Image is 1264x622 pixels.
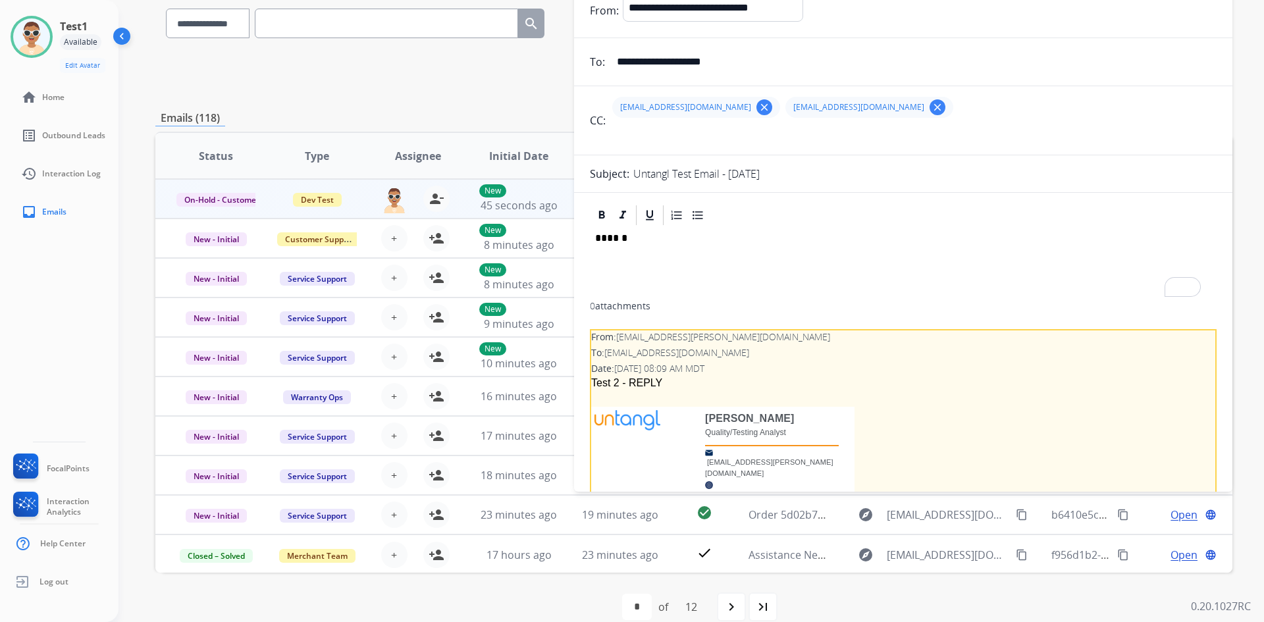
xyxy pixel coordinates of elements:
mat-icon: content_copy [1016,509,1028,521]
button: + [381,502,408,528]
a: [DOMAIN_NAME] [707,490,766,498]
span: Service Support [280,351,355,365]
div: Date: [591,362,1215,375]
img: Untangl Logo [594,410,660,430]
div: attachments [590,299,650,313]
div: 12 [675,594,708,620]
h3: Test1 [60,18,88,34]
span: On-Hold - Customer [176,193,267,207]
mat-icon: explore [858,547,874,563]
mat-icon: person_remove [429,191,444,207]
mat-icon: last_page [755,599,771,615]
img: avatar [13,18,50,55]
div: To: [591,346,1215,359]
mat-icon: clear [932,101,943,113]
span: Warranty Ops [283,390,351,404]
span: [EMAIL_ADDRESS][DOMAIN_NAME] [604,346,749,359]
mat-icon: clear [758,101,770,113]
span: Emails [42,207,66,217]
button: Edit Avatar [60,58,105,73]
mat-icon: person_add [429,270,444,286]
button: + [381,304,408,330]
mat-icon: list_alt [21,128,37,143]
span: f956d1b2-c725-490d-b259-09fe18bf679f [1051,548,1246,562]
span: New - Initial [186,351,247,365]
span: New - Initial [186,390,247,404]
p: New [479,184,506,197]
p: New [479,303,506,316]
mat-icon: person_add [429,547,444,563]
span: 17 minutes ago [481,428,557,443]
mat-icon: navigate_next [724,599,739,615]
mat-icon: check [697,545,712,561]
p: New [479,342,506,355]
div: Test 2 - REPLY [591,375,1215,391]
button: + [381,462,408,488]
span: Service Support [280,430,355,444]
span: Service Support [280,272,355,286]
button: + [381,542,408,568]
mat-icon: person_add [429,388,444,404]
div: Bold [592,205,612,225]
span: Log out [39,577,68,587]
span: Type [305,148,329,164]
span: 16 minutes ago [481,389,557,403]
p: Emails (118) [155,110,225,126]
span: [EMAIL_ADDRESS][DOMAIN_NAME] [887,507,1009,523]
span: [PERSON_NAME] [705,413,795,424]
a: [EMAIL_ADDRESS][PERSON_NAME][DOMAIN_NAME] [705,458,833,477]
span: Merchant Team [279,549,355,563]
mat-icon: person_add [429,230,444,246]
span: New - Initial [186,232,247,246]
mat-icon: content_copy [1016,549,1028,561]
mat-icon: content_copy [1117,509,1129,521]
span: 18 minutes ago [481,468,557,482]
mat-icon: history [21,166,37,182]
img: Website Icon [705,481,713,489]
span: New - Initial [186,469,247,483]
mat-icon: explore [858,507,874,523]
span: New - Initial [186,311,247,325]
span: + [391,428,397,444]
span: Service Support [280,311,355,325]
span: New - Initial [186,272,247,286]
span: b6410e5c-4daf-4da2-97c9-abc4f530bd32 [1051,507,1251,522]
span: Open [1171,507,1198,523]
img: Email Icon [705,449,713,457]
span: + [391,309,397,325]
mat-icon: check_circle [697,505,712,521]
div: Underline [640,205,660,225]
span: 0 [590,299,595,312]
a: FocalPoints [11,454,90,484]
span: Order 5d02b735-7bcb-4376-92cc-ebb3043a703e [749,507,986,522]
span: Outbound Leads [42,130,105,141]
span: Status [199,148,233,164]
span: 9 minutes ago [484,317,554,331]
span: + [391,270,397,286]
button: + [381,383,408,409]
div: Available [60,34,101,50]
button: + [381,344,408,370]
div: Ordered List [667,205,687,225]
button: + [381,225,408,251]
mat-icon: home [21,90,37,105]
span: Home [42,92,65,103]
span: Initial Date [489,148,548,164]
span: Interaction Log [42,168,101,179]
span: Closed – Solved [180,549,253,563]
span: 19 minutes ago [582,507,658,522]
span: Service Support [280,469,355,483]
span: Help Center [40,538,86,549]
p: Untangl Test Email - [DATE] [633,166,760,182]
span: + [391,467,397,483]
mat-icon: inbox [21,204,37,220]
p: Subject: [590,166,629,182]
span: Service Support [280,509,355,523]
mat-icon: search [523,16,539,32]
span: + [391,507,397,523]
button: + [381,265,408,291]
span: 8 minutes ago [484,277,554,292]
p: New [479,224,506,237]
button: + [381,423,408,449]
span: 45 seconds ago [481,198,558,213]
